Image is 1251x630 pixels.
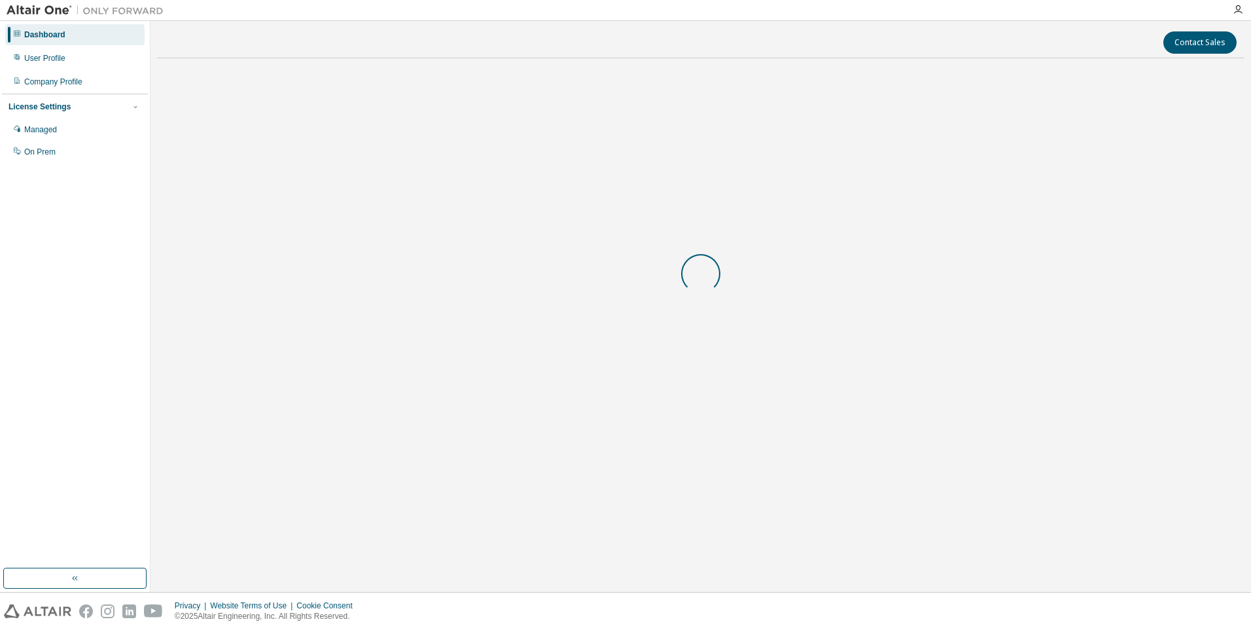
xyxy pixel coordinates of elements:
div: Company Profile [24,77,82,87]
img: Altair One [7,4,170,17]
img: altair_logo.svg [4,604,71,618]
div: Privacy [175,601,210,611]
img: facebook.svg [79,604,93,618]
img: instagram.svg [101,604,115,618]
p: © 2025 Altair Engineering, Inc. All Rights Reserved. [175,611,361,622]
button: Contact Sales [1163,31,1237,54]
div: Website Terms of Use [210,601,296,611]
div: Dashboard [24,29,65,40]
img: linkedin.svg [122,604,136,618]
div: Cookie Consent [296,601,360,611]
div: License Settings [9,102,71,112]
div: User Profile [24,53,65,64]
div: On Prem [24,147,56,157]
div: Managed [24,124,57,135]
img: youtube.svg [144,604,163,618]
